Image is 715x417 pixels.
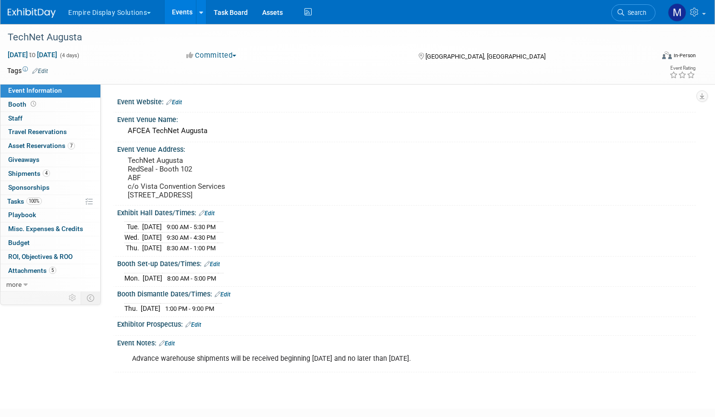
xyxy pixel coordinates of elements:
[159,340,175,347] a: Edit
[8,253,73,260] span: ROI, Objectives & ROO
[0,167,100,181] a: Shipments4
[124,233,142,243] td: Wed.
[7,50,58,59] span: [DATE] [DATE]
[64,292,81,304] td: Personalize Event Tab Strip
[124,222,142,233] td: Tue.
[0,278,100,292] a: more
[0,84,100,98] a: Event Information
[26,197,42,205] span: 100%
[0,181,100,195] a: Sponsorships
[0,208,100,222] a: Playbook
[673,52,696,59] div: In-Person
[117,112,696,124] div: Event Venue Name:
[117,257,696,269] div: Booth Set-up Dates/Times:
[183,50,240,61] button: Committed
[8,211,36,219] span: Playbook
[68,142,75,149] span: 7
[117,336,696,348] div: Event Notes:
[141,303,160,313] td: [DATE]
[7,197,42,205] span: Tasks
[166,99,182,106] a: Edit
[167,245,216,252] span: 8:30 AM - 1:00 PM
[142,243,162,253] td: [DATE]
[8,100,38,108] span: Booth
[8,128,67,135] span: Travel Reservations
[117,317,696,330] div: Exhibitor Prospectus:
[8,8,56,18] img: ExhibitDay
[204,261,220,268] a: Edit
[624,9,646,16] span: Search
[167,275,216,282] span: 8:00 AM - 5:00 PM
[143,273,162,283] td: [DATE]
[425,53,545,60] span: [GEOGRAPHIC_DATA], [GEOGRAPHIC_DATA]
[0,236,100,250] a: Budget
[124,303,141,313] td: Thu.
[0,222,100,236] a: Misc. Expenses & Credits
[29,100,38,108] span: Booth not reserved yet
[185,321,201,328] a: Edit
[0,125,100,139] a: Travel Reservations
[6,281,22,288] span: more
[8,114,23,122] span: Staff
[8,86,62,94] span: Event Information
[0,195,100,208] a: Tasks100%
[8,267,56,274] span: Attachments
[0,112,100,125] a: Staff
[0,250,100,264] a: ROI, Objectives & ROO
[167,234,216,241] span: 9:30 AM - 4:30 PM
[668,3,686,22] img: Matt h
[7,66,48,75] td: Tags
[117,206,696,218] div: Exhibit Hall Dates/Times:
[117,287,696,299] div: Booth Dismantle Dates/Times:
[81,292,101,304] td: Toggle Event Tabs
[8,184,49,191] span: Sponsorships
[117,142,696,154] div: Event Venue Address:
[128,156,348,199] pre: TechNet Augusta RedSeal - Booth 102 ABF c/o Vista Convention Services [STREET_ADDRESS]
[28,51,37,59] span: to
[0,139,100,153] a: Asset Reservations7
[662,51,672,59] img: Format-Inperson.png
[142,233,162,243] td: [DATE]
[142,222,162,233] td: [DATE]
[49,267,56,274] span: 5
[611,4,655,21] a: Search
[8,239,30,246] span: Budget
[8,156,39,163] span: Giveaways
[165,305,214,312] span: 1:00 PM - 9:00 PM
[124,123,689,138] div: AFCEA TechNet Augusta
[8,225,83,233] span: Misc. Expenses & Credits
[59,52,79,59] span: (4 days)
[167,223,216,231] span: 9:00 AM - 5:30 PM
[8,170,50,177] span: Shipments
[43,170,50,177] span: 4
[215,291,230,298] a: Edit
[117,95,696,107] div: Event Website:
[32,68,48,74] a: Edit
[8,142,75,149] span: Asset Reservations
[125,349,585,368] div: Advance warehouse shipments will be received beginning [DATE] and no later than [DATE].
[124,243,142,253] td: Thu.
[0,98,100,111] a: Booth
[124,273,143,283] td: Mon.
[4,29,637,46] div: TechNet Augusta
[669,66,695,71] div: Event Rating
[0,153,100,167] a: Giveaways
[593,50,696,64] div: Event Format
[0,264,100,278] a: Attachments5
[199,210,215,217] a: Edit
